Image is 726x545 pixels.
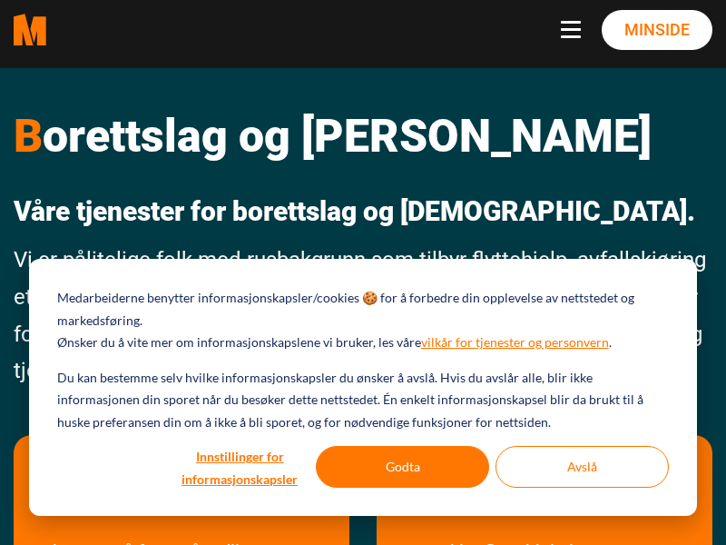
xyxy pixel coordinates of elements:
[14,109,712,163] h1: orettslag og [PERSON_NAME]
[29,259,697,516] div: Cookie banner
[14,435,219,522] a: les mer om Fast henting
[170,446,309,488] button: Innstillinger for informasjonskapsler
[421,332,609,354] a: vilkår for tjenester og personvern
[495,446,669,488] button: Avslå
[57,332,612,354] p: Ønsker du å vite mer om informasjonskapslene vi bruker, les våre .
[57,367,669,434] p: Du kan bestemme selv hvilke informasjonskapsler du ønsker å avslå. Hvis du avslår alle, blir ikke...
[316,446,489,488] button: Godta
[14,195,712,228] p: Våre tjenester for borettslag og [DEMOGRAPHIC_DATA].
[602,10,712,50] a: Minside
[14,242,712,390] p: Vi er pålitelige folk med rusbakgrunn som tilbyr flyttehjelp, avfallskjøring etter oppussing, tøm...
[57,287,669,332] p: Medarbeiderne benytter informasjonskapsler/cookies 🍪 for å forbedre din opplevelse av nettstedet ...
[561,21,588,39] button: Navbar toggle button
[14,110,43,163] span: B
